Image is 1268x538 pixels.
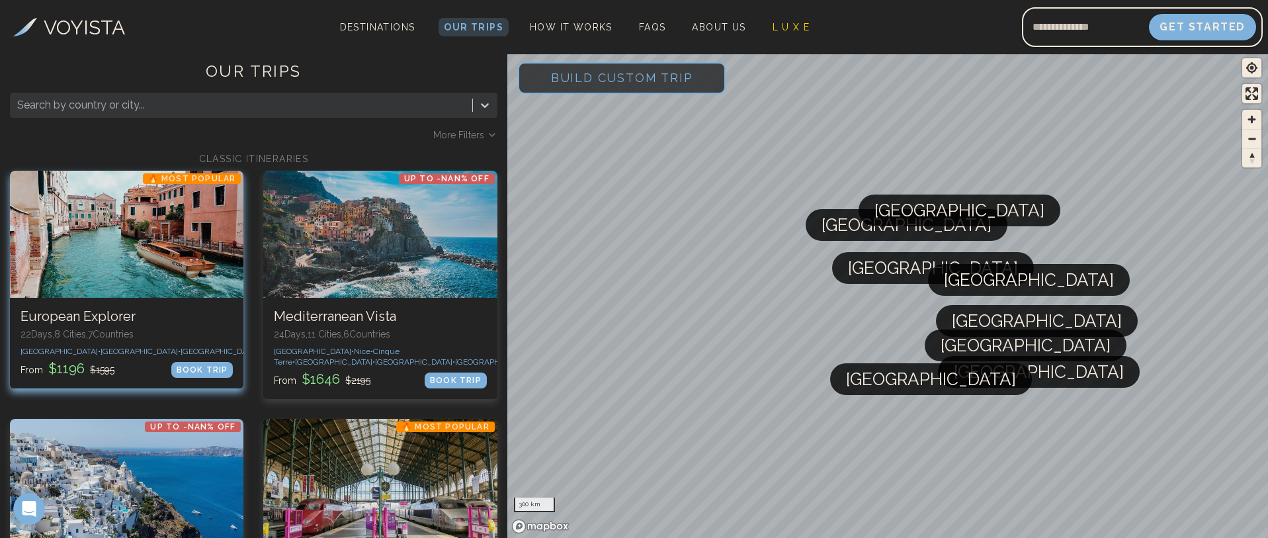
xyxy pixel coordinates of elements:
[846,363,1016,395] span: [GEOGRAPHIC_DATA]
[399,173,495,184] p: Up to -NaN% OFF
[507,52,1268,538] canvas: Map
[433,128,484,142] span: More Filters
[90,365,114,375] span: $ 1595
[345,375,370,386] span: $ 2195
[530,50,714,106] span: Build Custom Trip
[1242,129,1261,148] button: Zoom out
[822,209,992,241] span: [GEOGRAPHIC_DATA]
[354,347,373,356] span: Nice •
[455,357,535,367] span: [GEOGRAPHIC_DATA] •
[518,62,726,94] button: Build Custom Trip
[511,519,570,534] a: Mapbox homepage
[10,61,497,93] h1: OUR TRIPS
[687,18,751,36] a: About Us
[10,171,243,388] a: European Explorer🔥 Most PopularEuropean Explorer22Days,8 Cities,7Countries[GEOGRAPHIC_DATA]•[GEOG...
[1242,148,1261,167] button: Reset bearing to north
[101,347,181,356] span: [GEOGRAPHIC_DATA] •
[954,356,1124,388] span: [GEOGRAPHIC_DATA]
[13,493,45,525] iframe: Intercom live chat
[46,361,87,377] span: $ 1196
[874,195,1044,226] span: [GEOGRAPHIC_DATA]
[274,370,370,388] p: From
[952,305,1122,337] span: [GEOGRAPHIC_DATA]
[143,173,241,184] p: 🔥 Most Popular
[21,359,114,378] p: From
[514,498,556,512] div: 300 km
[1242,130,1261,148] span: Zoom out
[263,171,497,399] a: Mediterranean VistaUp to -NaN% OFFMediterranean Vista24Days,11 Cities,6Countries[GEOGRAPHIC_DATA]...
[1242,110,1261,129] button: Zoom in
[299,371,343,387] span: $ 1646
[274,328,486,341] p: 24 Days, 11 Cities, 6 Countr ies
[425,373,487,388] div: BOOK TRIP
[375,357,455,367] span: [GEOGRAPHIC_DATA] •
[444,22,503,32] span: Our Trips
[439,18,509,36] a: Our Trips
[44,13,125,42] h3: VOYISTA
[1149,14,1256,40] button: Get Started
[639,22,666,32] span: FAQs
[21,328,233,341] p: 22 Days, 8 Cities, 7 Countr ies
[525,18,618,36] a: How It Works
[1242,149,1261,167] span: Reset bearing to north
[767,18,816,36] a: L U X E
[335,17,421,56] span: Destinations
[10,152,497,165] h2: CLASSIC ITINERARIES
[145,422,241,432] p: Up to -NaN% OFF
[13,18,37,36] img: Voyista Logo
[848,252,1018,284] span: [GEOGRAPHIC_DATA]
[274,308,486,325] h3: Mediterranean Vista
[944,264,1114,296] span: [GEOGRAPHIC_DATA]
[941,330,1111,361] span: [GEOGRAPHIC_DATA]
[1242,58,1261,77] button: Find my location
[295,357,375,367] span: [GEOGRAPHIC_DATA] •
[1022,11,1149,43] input: Email address
[21,308,233,325] h3: European Explorer
[396,422,495,432] p: 🔥 Most Popular
[274,347,354,356] span: [GEOGRAPHIC_DATA] •
[530,22,613,32] span: How It Works
[634,18,671,36] a: FAQs
[13,13,125,42] a: VOYISTA
[692,22,745,32] span: About Us
[773,22,810,32] span: L U X E
[1242,84,1261,103] button: Enter fullscreen
[181,347,261,356] span: [GEOGRAPHIC_DATA] •
[21,347,101,356] span: [GEOGRAPHIC_DATA] •
[171,362,233,378] div: BOOK TRIP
